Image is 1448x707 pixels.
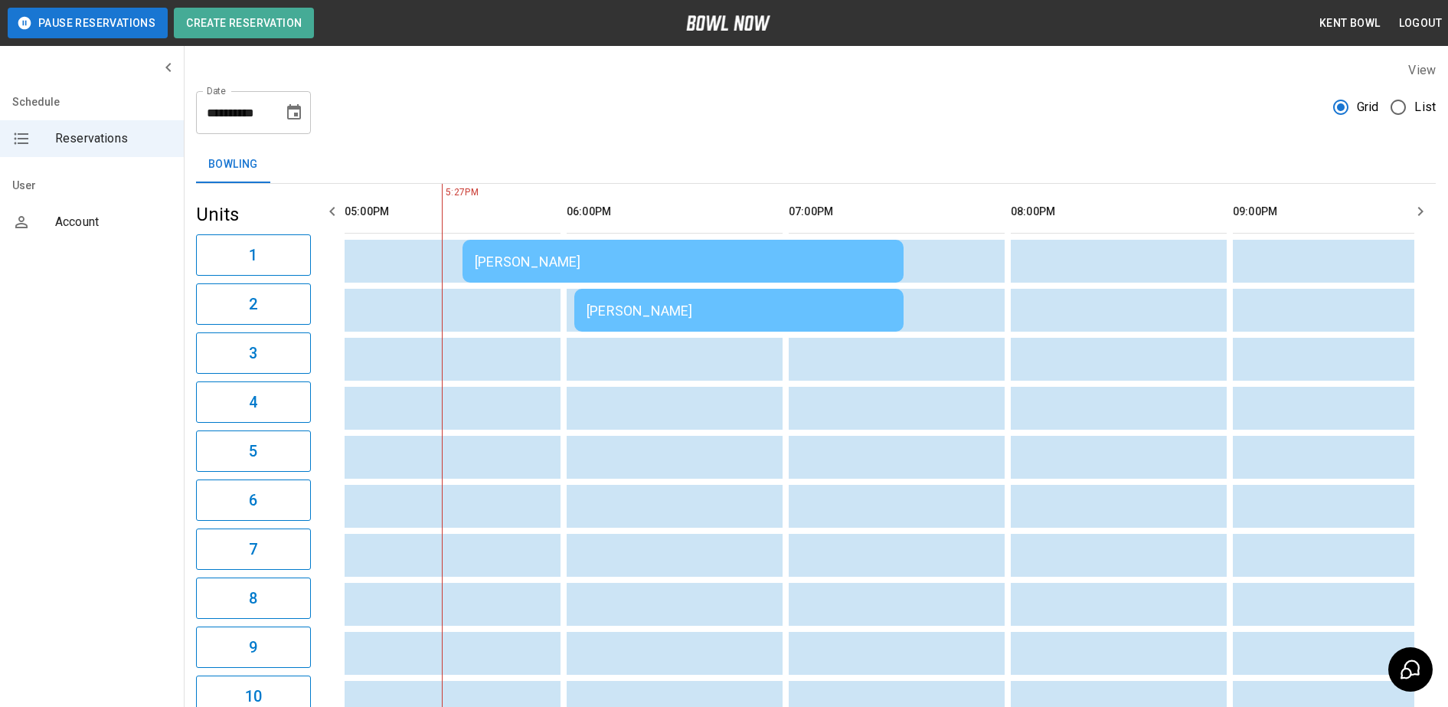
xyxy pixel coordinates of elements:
h6: 6 [249,488,257,512]
button: Kent Bowl [1313,9,1387,38]
button: 3 [196,332,311,374]
h6: 4 [249,390,257,414]
button: Pause Reservations [8,8,168,38]
img: logo [686,15,770,31]
button: 9 [196,627,311,668]
h6: 8 [249,586,257,610]
button: 8 [196,578,311,619]
button: 6 [196,480,311,521]
h6: 1 [249,243,257,267]
span: 5:27PM [442,185,446,201]
h6: 7 [249,537,257,561]
button: 1 [196,234,311,276]
button: 7 [196,529,311,570]
h6: 5 [249,439,257,463]
button: 5 [196,430,311,472]
h6: 3 [249,341,257,365]
button: 2 [196,283,311,325]
h5: Units [196,202,311,227]
h6: 9 [249,635,257,660]
span: Reservations [55,129,172,148]
button: Create Reservation [174,8,314,38]
div: inventory tabs [196,146,1436,183]
h6: 2 [249,292,257,316]
div: [PERSON_NAME] [475,254,891,270]
button: Bowling [196,146,270,183]
span: Grid [1357,98,1379,116]
button: Choose date, selected date is Aug 19, 2025 [279,97,309,128]
button: Logout [1393,9,1448,38]
span: List [1414,98,1436,116]
span: Account [55,213,172,231]
label: View [1408,63,1436,77]
button: 4 [196,381,311,423]
div: [PERSON_NAME] [587,303,891,319]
